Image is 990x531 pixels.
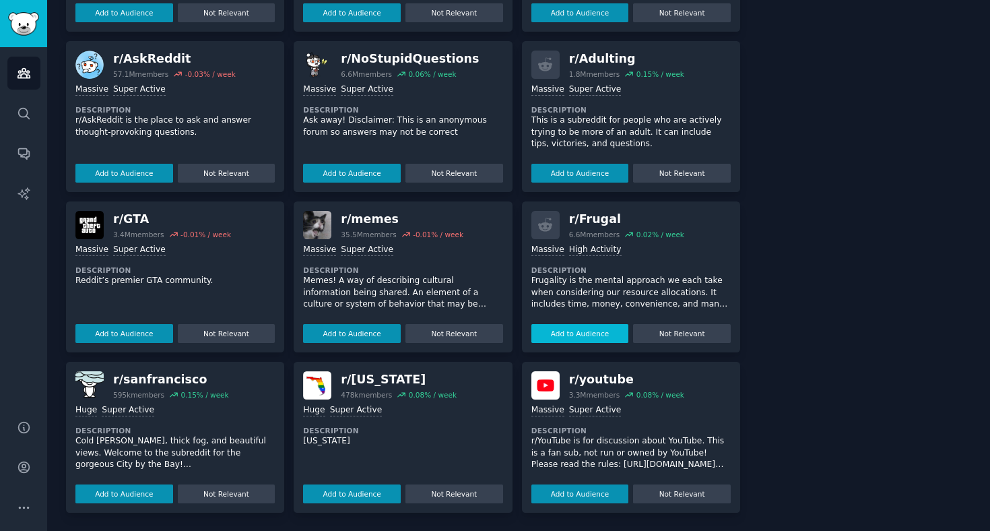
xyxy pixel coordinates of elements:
img: NoStupidQuestions [303,51,331,79]
dt: Description [75,265,275,275]
img: memes [303,211,331,239]
button: Not Relevant [405,164,503,183]
div: 57.1M members [113,69,168,79]
dt: Description [75,105,275,115]
button: Not Relevant [405,324,503,343]
p: Reddit’s premier GTA community. [75,275,275,287]
button: Not Relevant [178,324,275,343]
button: Add to Audience [75,485,173,503]
dt: Description [303,105,502,115]
div: Super Active [113,244,166,257]
div: Super Active [113,84,166,96]
button: Add to Audience [531,324,629,343]
div: Super Active [341,244,393,257]
div: Massive [531,84,564,96]
p: r/YouTube is for discussion about YouTube. This is a fan sub, not run or owned by YouTube! Please... [531,435,731,471]
dt: Description [75,426,275,435]
div: 595k members [113,390,164,400]
button: Add to Audience [303,324,401,343]
button: Add to Audience [75,3,173,22]
div: 0.15 % / week [180,390,228,400]
img: GTA [75,211,104,239]
p: This is a subreddit for people who are actively trying to be more of an adult. It can include tip... [531,115,731,150]
div: r/ youtube [569,371,684,388]
dt: Description [531,265,731,275]
div: High Activity [569,244,622,257]
button: Not Relevant [405,3,503,22]
div: r/ NoStupidQuestions [341,51,479,67]
div: -0.01 % / week [180,230,231,239]
div: r/ sanfrancisco [113,371,229,388]
p: r/AskReddit is the place to ask and answer thought-provoking questions. [75,115,275,138]
div: Massive [531,244,564,257]
button: Not Relevant [178,485,275,503]
button: Add to Audience [303,164,401,183]
button: Add to Audience [303,485,401,503]
button: Not Relevant [633,3,731,22]
div: -0.03 % / week [185,69,236,79]
div: Super Active [569,84,622,96]
div: 6.6M members [341,69,392,79]
p: Cold [PERSON_NAME], thick fog, and beautiful views. Welcome to the subreddit for the gorgeous Cit... [75,435,275,471]
div: Huge [303,404,325,417]
div: Massive [75,84,108,96]
div: r/ memes [341,211,463,228]
button: Not Relevant [633,164,731,183]
div: r/ [US_STATE] [341,371,457,388]
p: [US_STATE] [303,435,502,447]
div: r/ Frugal [569,211,684,228]
dt: Description [303,265,502,275]
div: Super Active [330,404,383,417]
dt: Description [531,105,731,115]
p: Frugality is the mental approach we each take when considering our resource allocations. It inclu... [531,275,731,311]
div: -0.01 % / week [413,230,463,239]
div: 0.02 % / week [636,230,684,239]
div: 3.4M members [113,230,164,239]
div: Super Active [341,84,393,96]
div: 0.15 % / week [636,69,684,79]
button: Add to Audience [75,324,173,343]
div: 1.8M members [569,69,620,79]
img: sanfrancisco [75,371,104,400]
div: 3.3M members [569,390,620,400]
img: florida [303,371,331,400]
img: AskReddit [75,51,104,79]
img: GummySearch logo [8,12,39,36]
button: Add to Audience [531,3,629,22]
div: Massive [303,84,336,96]
button: Add to Audience [531,164,629,183]
dt: Description [303,426,502,435]
div: Huge [75,404,97,417]
div: r/ Adulting [569,51,684,67]
div: r/ AskReddit [113,51,236,67]
div: Massive [531,404,564,417]
div: 35.5M members [341,230,396,239]
div: 6.6M members [569,230,620,239]
div: r/ GTA [113,211,231,228]
dt: Description [531,426,731,435]
button: Add to Audience [303,3,401,22]
button: Add to Audience [531,485,629,503]
button: Not Relevant [633,324,731,343]
p: Memes! A way of describing cultural information being shared. An element of a culture or system o... [303,275,502,311]
button: Add to Audience [75,164,173,183]
div: 0.06 % / week [408,69,456,79]
img: youtube [531,371,560,400]
div: Super Active [102,404,154,417]
div: 0.08 % / week [409,390,457,400]
button: Not Relevant [405,485,503,503]
button: Not Relevant [178,164,275,183]
p: Ask away! Disclaimer: This is an anonymous forum so answers may not be correct [303,115,502,138]
div: 478k members [341,390,392,400]
button: Not Relevant [178,3,275,22]
div: 0.08 % / week [636,390,684,400]
div: Massive [303,244,336,257]
button: Not Relevant [633,485,731,503]
div: Massive [75,244,108,257]
div: Super Active [569,404,622,417]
